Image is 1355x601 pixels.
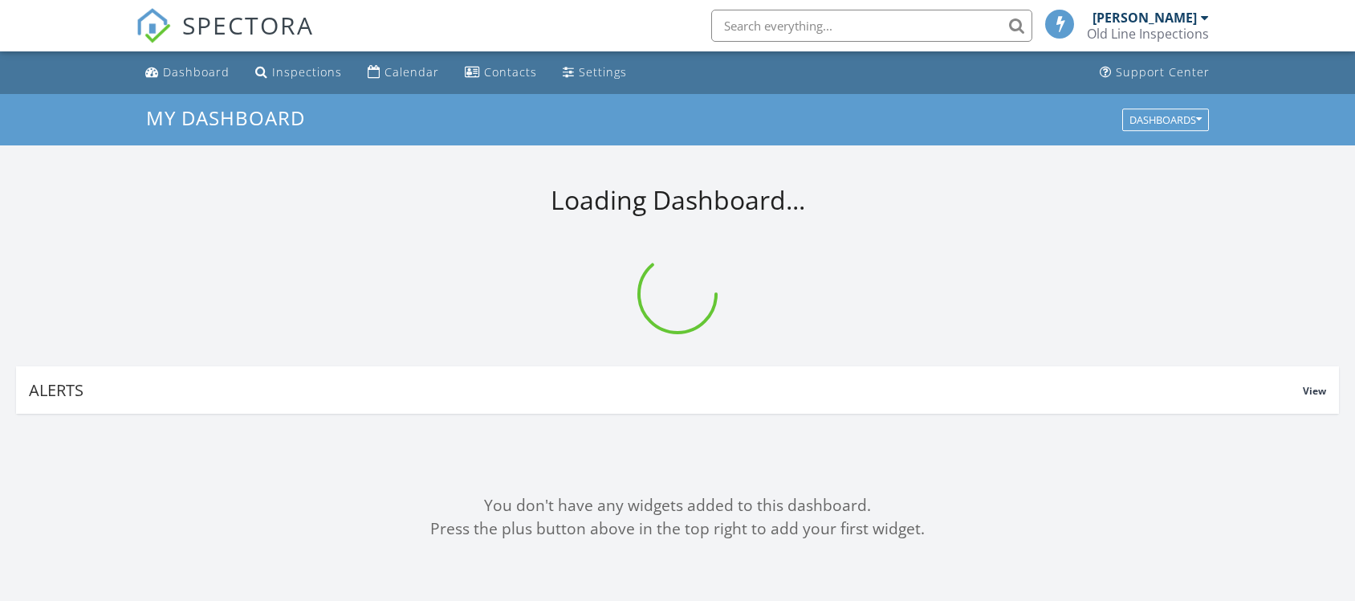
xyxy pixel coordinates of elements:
input: Search everything... [711,10,1032,42]
div: Contacts [484,64,537,80]
div: Press the plus button above in the top right to add your first widget. [16,517,1339,541]
img: The Best Home Inspection Software - Spectora [136,8,171,43]
a: Contacts [458,58,543,88]
div: You don't have any widgets added to this dashboard. [16,494,1339,517]
span: My Dashboard [146,104,305,131]
a: Dashboard [139,58,236,88]
a: Settings [556,58,633,88]
a: Support Center [1093,58,1216,88]
a: SPECTORA [136,22,314,55]
div: Alerts [29,379,1303,401]
div: Support Center [1116,64,1210,80]
span: SPECTORA [182,8,314,42]
div: Dashboards [1129,114,1202,125]
div: Old Line Inspections [1087,26,1209,42]
div: Calendar [385,64,439,80]
button: Dashboards [1122,108,1209,131]
div: Dashboard [163,64,230,80]
a: Calendar [361,58,446,88]
a: Inspections [249,58,348,88]
div: Inspections [272,64,342,80]
div: [PERSON_NAME] [1093,10,1197,26]
span: View [1303,384,1326,398]
div: Settings [579,64,627,80]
